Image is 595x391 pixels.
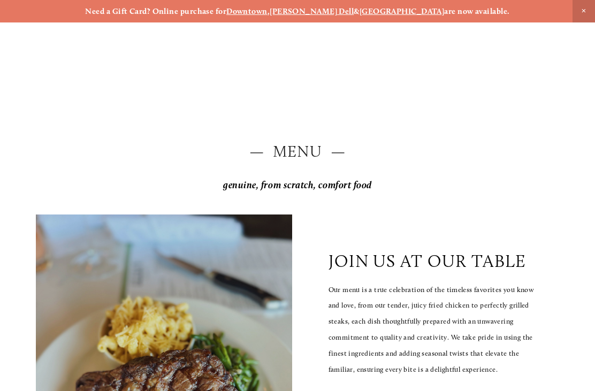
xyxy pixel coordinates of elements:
[444,6,509,16] strong: are now available.
[36,140,560,162] h2: — Menu —
[329,282,534,378] p: Our menu is a true celebration of the timeless favorites you know and love, from our tender, juic...
[268,6,270,16] strong: ,
[270,6,354,16] a: [PERSON_NAME] Dell
[85,6,226,16] strong: Need a Gift Card? Online purchase for
[360,6,445,16] a: [GEOGRAPHIC_DATA]
[354,6,359,16] strong: &
[223,179,372,191] em: genuine, from scratch, comfort food
[226,6,268,16] a: Downtown
[329,251,527,271] p: join us at our table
